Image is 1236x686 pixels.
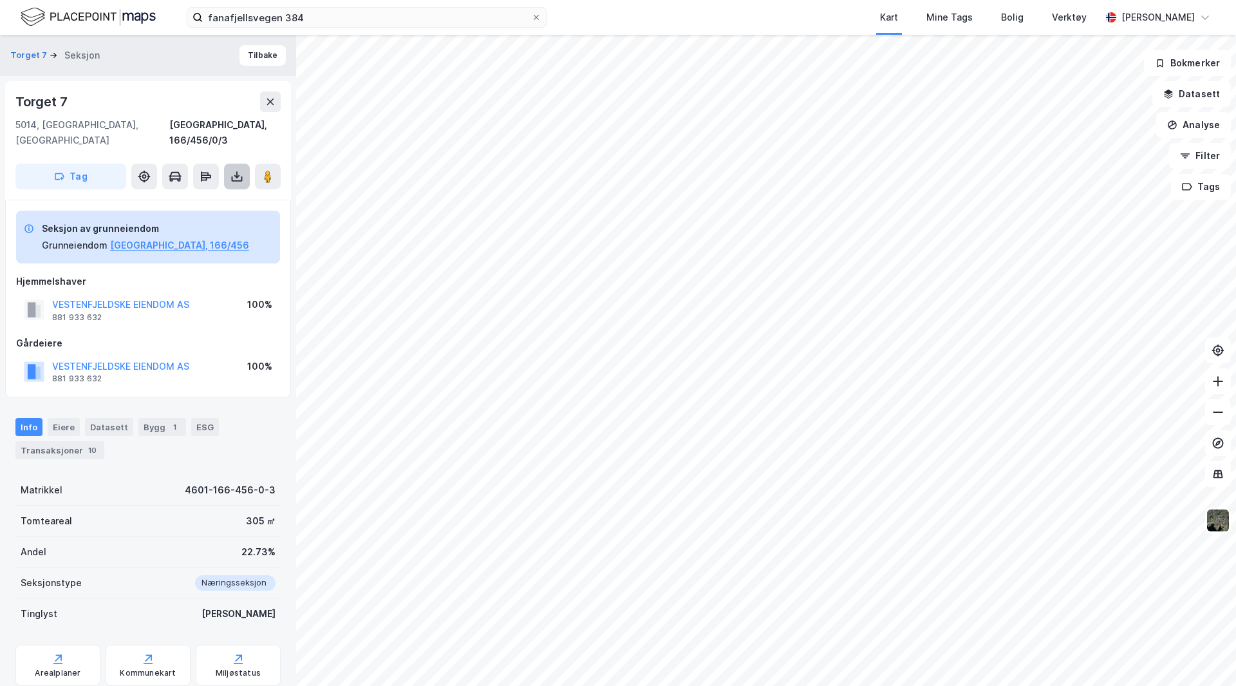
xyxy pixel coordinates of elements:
[185,482,276,498] div: 4601-166-456-0-3
[15,418,42,436] div: Info
[42,221,249,236] div: Seksjon av grunneiendom
[169,117,281,148] div: [GEOGRAPHIC_DATA], 166/456/0/3
[35,668,80,678] div: Arealplaner
[247,297,272,312] div: 100%
[1144,50,1231,76] button: Bokmerker
[239,45,286,66] button: Tilbake
[1169,143,1231,169] button: Filter
[15,117,169,148] div: 5014, [GEOGRAPHIC_DATA], [GEOGRAPHIC_DATA]
[1172,624,1236,686] div: Kontrollprogram for chat
[1171,174,1231,200] button: Tags
[15,164,126,189] button: Tag
[21,513,72,529] div: Tomteareal
[21,482,62,498] div: Matrikkel
[216,668,261,678] div: Miljøstatus
[201,606,276,622] div: [PERSON_NAME]
[1121,10,1195,25] div: [PERSON_NAME]
[168,421,181,434] div: 1
[1152,81,1231,107] button: Datasett
[1156,112,1231,138] button: Analyse
[16,274,280,289] div: Hjemmelshaver
[241,544,276,560] div: 22.73%
[110,238,249,253] button: [GEOGRAPHIC_DATA], 166/456
[21,544,46,560] div: Andel
[52,374,102,384] div: 881 933 632
[52,312,102,323] div: 881 933 632
[1001,10,1024,25] div: Bolig
[86,444,99,457] div: 10
[85,418,133,436] div: Datasett
[15,91,70,112] div: Torget 7
[120,668,176,678] div: Kommunekart
[247,359,272,374] div: 100%
[246,513,276,529] div: 305 ㎡
[10,49,50,62] button: Torget 7
[21,606,57,622] div: Tinglyst
[1206,508,1230,533] img: 9k=
[203,8,531,27] input: Søk på adresse, matrikkel, gårdeiere, leietakere eller personer
[191,418,219,436] div: ESG
[138,418,186,436] div: Bygg
[21,6,156,28] img: logo.f888ab2527a4732fd821a326f86c7f29.svg
[48,418,80,436] div: Eiere
[42,238,108,253] div: Grunneiendom
[21,575,82,591] div: Seksjonstype
[1172,624,1236,686] iframe: Chat Widget
[15,441,104,459] div: Transaksjoner
[880,10,898,25] div: Kart
[1052,10,1087,25] div: Verktøy
[16,336,280,351] div: Gårdeiere
[64,48,100,63] div: Seksjon
[926,10,973,25] div: Mine Tags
